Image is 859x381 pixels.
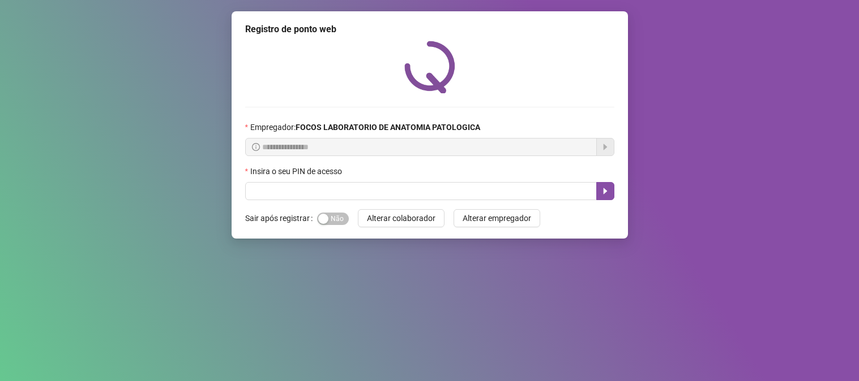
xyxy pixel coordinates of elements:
label: Sair após registrar [245,209,317,227]
label: Insira o seu PIN de acesso [245,165,349,177]
img: QRPoint [404,41,455,93]
span: info-circle [252,143,260,151]
span: Empregador : [250,121,480,133]
span: Alterar empregador [463,212,531,224]
button: Alterar empregador [454,209,540,227]
span: Alterar colaborador [367,212,435,224]
span: caret-right [601,187,610,196]
strong: FOCOS LABORATORIO DE ANATOMIA PATOLOGICA [296,123,480,132]
button: Alterar colaborador [358,209,445,227]
div: Registro de ponto web [245,23,614,36]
